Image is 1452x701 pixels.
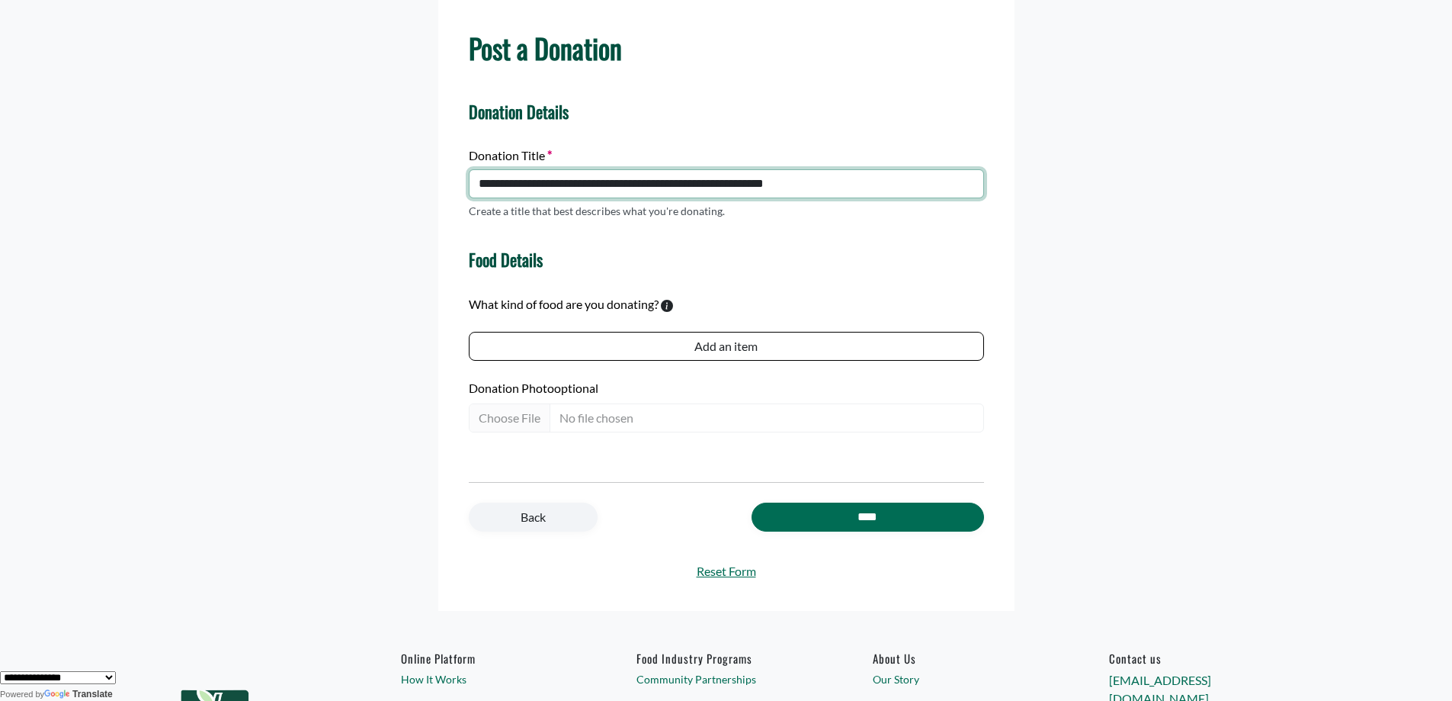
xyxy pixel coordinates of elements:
img: Google Translate [44,690,72,700]
a: About Us [873,651,1051,665]
label: Donation Title [469,146,552,165]
h4: Donation Details [469,101,984,121]
label: Donation Photo [469,379,984,397]
h4: Food Details [469,249,543,269]
button: Add an item [469,332,984,361]
svg: To calculate environmental impacts, we follow the Food Loss + Waste Protocol [661,300,673,312]
h6: Food Industry Programs [636,651,815,665]
h6: Contact us [1109,651,1287,665]
a: Reset Form [469,562,984,580]
span: optional [554,381,598,395]
a: Back [469,503,598,532]
p: Create a title that best describes what you're donating. [469,203,725,219]
h1: Post a Donation [469,31,984,64]
label: What kind of food are you donating? [469,295,659,314]
h6: Online Platform [401,651,579,665]
a: Translate [44,689,113,699]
